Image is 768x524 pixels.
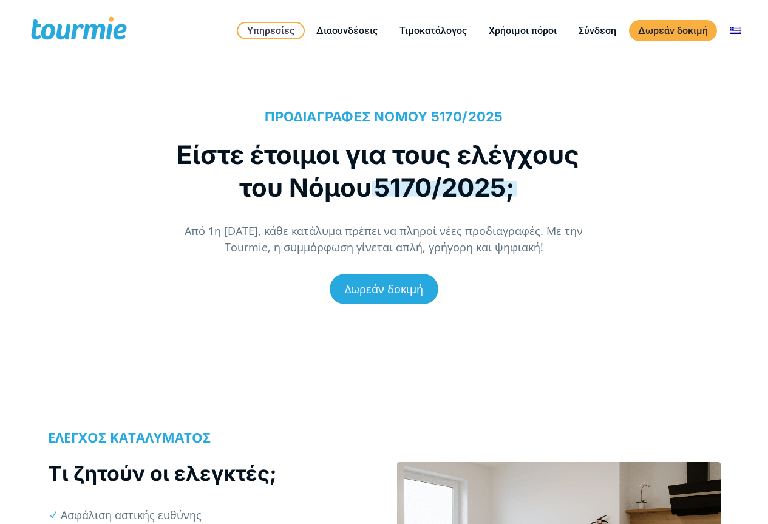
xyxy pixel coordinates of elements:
[48,428,211,446] b: ΕΛΕΓΧΟΣ ΚΑΤΑΛΥΜΑΤΟΣ
[164,223,604,256] p: Από 1η [DATE], κάθε κατάλυμα πρέπει να πληροί νέες προδιαγραφές. Με την Tourmie, η συμμόρφωση γίν...
[330,274,438,304] a: Δωρεάν δοκιμή
[372,172,517,203] span: 5170/2025;
[629,20,717,41] a: Δωρεάν δοκιμή
[48,459,372,488] h2: Τι ζητούν οι ελεγκτές;
[307,23,387,38] a: Διασυνδέσεις
[390,23,476,38] a: Τιμοκατάλογος
[265,109,503,124] span: ΠΡΟΔΙΑΓΡΑΦΕΣ ΝΟΜΟΥ 5170/2025
[164,138,592,204] h1: Είστε έτοιμοι για τους ελέγχους του Νόμου
[480,23,566,38] a: Χρήσιμοι πόροι
[237,22,305,39] a: Υπηρεσίες
[61,507,371,523] li: Ασφάλιση αστικής ευθύνης
[569,23,625,38] a: Σύνδεση
[721,23,750,38] a: Αλλαγή σε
